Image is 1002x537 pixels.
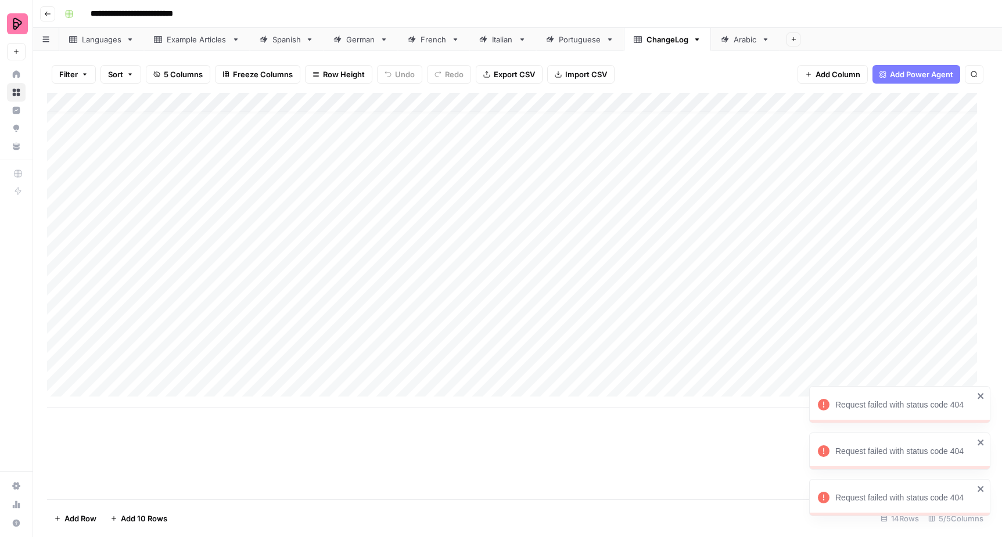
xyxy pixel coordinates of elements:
div: French [421,34,447,45]
span: Sort [108,69,123,80]
a: Browse [7,83,26,102]
div: Arabic [734,34,757,45]
span: Export CSV [494,69,535,80]
button: Undo [377,65,422,84]
a: Settings [7,477,26,495]
button: close [977,438,985,447]
span: Undo [395,69,415,80]
span: Redo [445,69,464,80]
img: Preply Logo [7,13,28,34]
a: Arabic [711,28,780,51]
span: Add Power Agent [890,69,953,80]
div: Request failed with status code 404 [835,445,974,457]
a: ChangeLog [624,28,711,51]
button: 5 Columns [146,65,210,84]
a: Insights [7,101,26,120]
a: French [398,28,469,51]
a: Example Articles [144,28,250,51]
button: Row Height [305,65,372,84]
div: Request failed with status code 404 [835,399,974,410]
button: Import CSV [547,65,615,84]
a: Languages [59,28,144,51]
span: Filter [59,69,78,80]
a: Portuguese [536,28,624,51]
div: Spanish [272,34,301,45]
a: Italian [469,28,536,51]
a: Your Data [7,137,26,156]
button: close [977,391,985,401]
button: Add Power Agent [872,65,960,84]
span: Import CSV [565,69,607,80]
button: Help + Support [7,514,26,532]
div: Portuguese [559,34,601,45]
button: Freeze Columns [215,65,300,84]
div: ChangeLog [647,34,688,45]
span: 5 Columns [164,69,203,80]
button: Add Column [798,65,868,84]
div: Languages [82,34,121,45]
button: Redo [427,65,471,84]
div: Example Articles [167,34,227,45]
a: Home [7,65,26,84]
span: Add Row [64,513,96,524]
div: German [346,34,375,45]
span: Add Column [816,69,860,80]
span: Row Height [323,69,365,80]
a: Usage [7,495,26,514]
button: Export CSV [476,65,543,84]
button: Filter [52,65,96,84]
span: Add 10 Rows [121,513,167,524]
span: Freeze Columns [233,69,293,80]
div: Italian [492,34,513,45]
a: German [324,28,398,51]
button: Sort [100,65,141,84]
button: close [977,484,985,493]
div: Request failed with status code 404 [835,492,974,503]
a: Spanish [250,28,324,51]
button: Add Row [47,509,103,528]
a: Opportunities [7,119,26,138]
button: Workspace: Preply [7,9,26,38]
button: Add 10 Rows [103,509,174,528]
